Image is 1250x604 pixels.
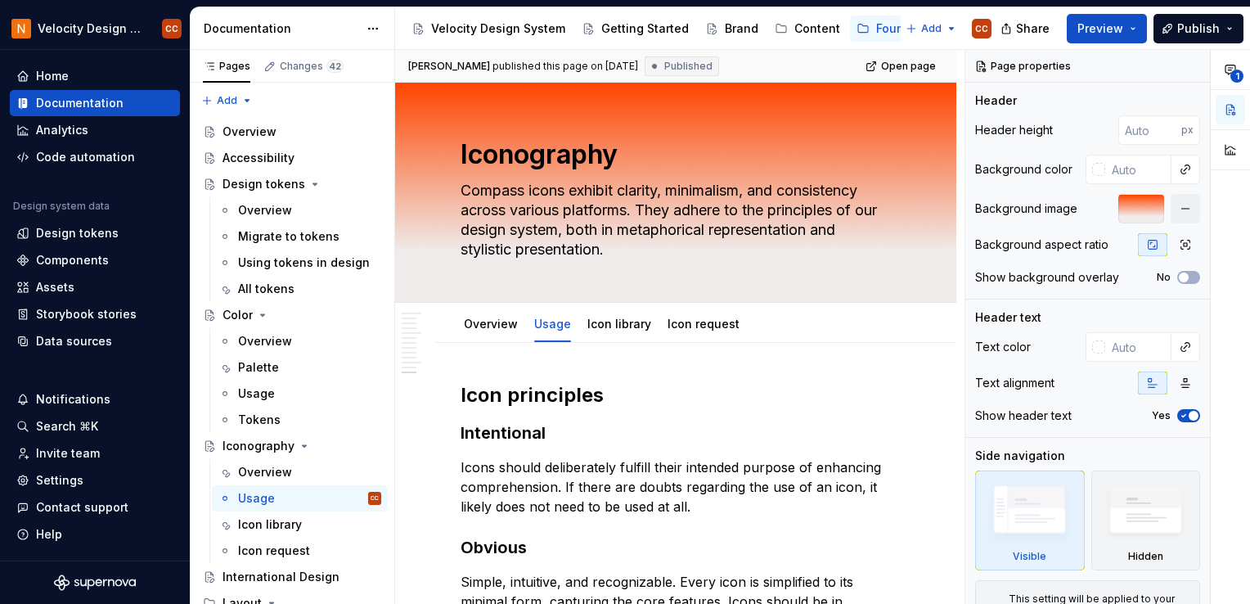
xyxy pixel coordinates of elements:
a: Design tokens [196,171,388,197]
img: bb28370b-b938-4458-ba0e-c5bddf6d21d4.png [11,19,31,38]
div: CC [165,22,178,35]
div: Accessibility [223,150,295,166]
div: Page tree [405,12,897,45]
button: Velocity Design System by NAVEXCC [3,11,187,46]
div: Migrate to tokens [238,228,339,245]
h3: Obvious [461,536,891,559]
div: Palette [238,359,279,376]
a: Overview [464,317,518,331]
input: Auto [1105,155,1171,184]
span: Open page [881,60,936,73]
div: Icon library [238,516,302,533]
a: Velocity Design System [405,16,572,42]
a: Icon library [587,317,651,331]
div: Foundation [876,20,941,37]
div: Pages [203,60,250,73]
a: Open page [861,55,943,78]
div: Icon request [238,543,310,559]
a: Icon library [212,512,388,538]
button: Search ⌘K [10,413,180,439]
div: Analytics [36,122,88,138]
div: CC [975,22,988,35]
button: Share [992,14,1060,43]
a: Palette [212,354,388,381]
div: Notifications [36,391,110,408]
div: Header height [975,122,1053,138]
div: Overview [223,124,277,140]
a: UsageCC [212,485,388,512]
a: Color [196,302,388,328]
h2: Icon principles [461,382,891,408]
div: Usage [238,385,275,402]
button: Preview [1067,14,1147,43]
div: Text alignment [975,375,1054,391]
div: Usage [238,490,275,507]
span: Add [921,22,942,35]
a: Components [10,247,180,273]
div: Header text [975,309,1041,326]
div: Home [36,68,69,84]
div: Side navigation [975,448,1065,464]
div: CC [371,490,379,507]
div: Overview [238,333,292,349]
a: Accessibility [196,145,388,171]
a: Overview [212,197,388,223]
div: All tokens [238,281,295,297]
a: Iconography [196,433,388,459]
div: Tokens [238,412,281,428]
div: Getting Started [601,20,689,37]
input: Auto [1118,115,1181,145]
div: Overview [457,306,524,340]
div: published this page on [DATE] [492,60,638,73]
a: Migrate to tokens [212,223,388,250]
div: Documentation [204,20,358,37]
a: Foundation [850,16,947,42]
div: International Design [223,569,339,585]
a: Storybook stories [10,301,180,327]
a: Settings [10,467,180,494]
button: Add [196,89,258,112]
div: Brand [725,20,758,37]
a: Tokens [212,407,388,433]
button: Add [901,17,962,40]
div: Iconography [223,438,295,454]
a: Code automation [10,144,180,170]
a: Documentation [10,90,180,116]
div: Contact support [36,499,128,516]
div: Background color [975,161,1072,178]
div: Documentation [36,95,124,111]
div: Components [36,252,109,268]
p: Icons should deliberately fulfill their intended purpose of enhancing comprehension. If there are... [461,458,891,516]
div: Show background overlay [975,269,1119,286]
a: Overview [212,328,388,354]
div: Velocity Design System [431,20,565,37]
a: Brand [699,16,765,42]
div: Overview [238,464,292,480]
a: Usage [534,317,571,331]
div: Code automation [36,149,135,165]
span: Share [1016,20,1050,37]
a: Using tokens in design [212,250,388,276]
div: Hidden [1128,550,1163,563]
div: Storybook stories [36,306,137,322]
div: Velocity Design System by NAVEX [38,20,142,37]
div: Background image [975,201,1077,217]
span: Add [217,94,237,107]
button: Notifications [10,386,180,412]
a: Data sources [10,328,180,354]
div: Search ⌘K [36,418,98,435]
div: Settings [36,472,83,489]
div: Icon request [661,306,746,340]
svg: Supernova Logo [54,575,136,591]
button: Contact support [10,494,180,521]
a: Design tokens [10,220,180,246]
p: px [1181,124,1194,137]
div: Background aspect ratio [975,237,1108,253]
div: Color [223,307,253,323]
div: Design system data [13,200,110,213]
button: Help [10,521,180,548]
a: Overview [196,119,388,145]
div: Text color [975,339,1031,355]
h3: Intentional [461,421,891,444]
